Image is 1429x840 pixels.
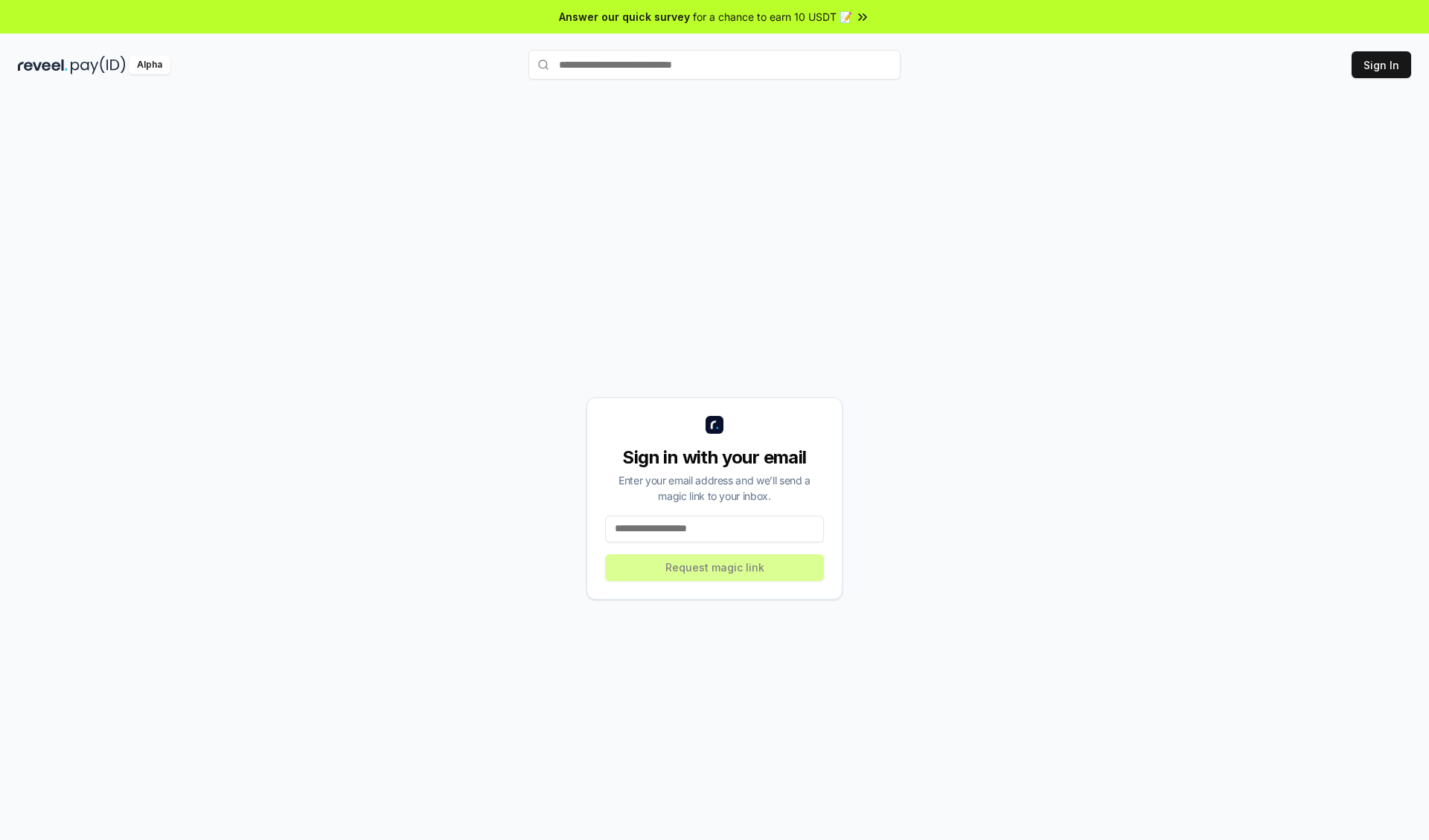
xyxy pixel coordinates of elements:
img: pay_id [71,56,126,74]
div: Sign in with your email [605,446,824,469]
div: Alpha [129,56,170,74]
div: Enter your email address and we’ll send a magic link to your inbox. [605,472,824,504]
img: reveel_dark [18,56,68,74]
span: Answer our quick survey [559,9,690,25]
button: Sign In [1352,51,1411,78]
span: for a chance to earn 10 USDT 📝 [693,9,852,25]
img: logo_small [706,416,723,434]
